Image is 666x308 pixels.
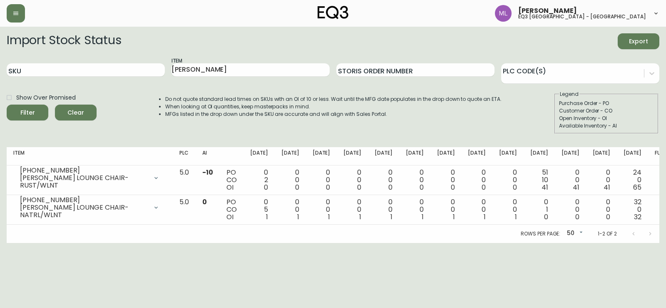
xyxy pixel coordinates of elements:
[7,147,173,165] th: Item
[165,95,502,103] li: Do not quote standard lead times on SKUs with an OI of 10 or less. Wait until the MFG date popula...
[468,169,486,191] div: 0 0
[598,230,617,238] p: 1-2 of 2
[390,212,393,222] span: 1
[295,183,299,192] span: 0
[20,204,148,219] div: [PERSON_NAME] LOUNGE CHAIR-NATRL/WLNT
[337,147,368,165] th: [DATE]
[357,183,361,192] span: 0
[343,198,361,221] div: 0 0
[495,5,512,22] img: baddbcff1c9a25bf9b3a4739eeaf679c
[559,122,654,130] div: Available Inventory - AI
[604,183,610,192] span: 41
[173,195,196,225] td: 5.0
[530,169,548,191] div: 51 10
[624,169,641,191] div: 24 0
[388,183,393,192] span: 0
[618,33,659,49] button: Export
[165,110,502,118] li: MFGs listed in the drop down under the SKU are accurate and will align with Sales Portal.
[437,198,455,221] div: 0 0
[482,183,486,192] span: 0
[499,198,517,221] div: 0 0
[375,169,393,191] div: 0 0
[453,212,455,222] span: 1
[573,183,579,192] span: 41
[20,196,148,204] div: [PHONE_NUMBER]
[226,198,237,221] div: PO CO
[461,147,492,165] th: [DATE]
[406,198,424,221] div: 0 0
[359,212,361,222] span: 1
[297,212,299,222] span: 1
[451,183,455,192] span: 0
[375,198,393,221] div: 0 0
[593,169,611,191] div: 0 0
[281,198,299,221] div: 0 0
[530,198,548,221] div: 0 1
[559,90,579,98] legend: Legend
[55,105,97,120] button: Clear
[226,212,234,222] span: OI
[20,174,148,189] div: [PERSON_NAME] LOUNGE CHAIR-RUST/WLNT
[244,147,275,165] th: [DATE]
[313,198,331,221] div: 0 0
[266,212,268,222] span: 1
[559,115,654,122] div: Open Inventory - OI
[542,183,548,192] span: 41
[634,212,641,222] span: 32
[326,183,330,192] span: 0
[518,14,646,19] h5: eq3 [GEOGRAPHIC_DATA] - [GEOGRAPHIC_DATA]
[328,212,330,222] span: 1
[484,212,486,222] span: 1
[617,147,648,165] th: [DATE]
[7,105,48,120] button: Filter
[562,198,579,221] div: 0 0
[275,147,306,165] th: [DATE]
[492,147,524,165] th: [DATE]
[624,36,653,47] span: Export
[437,169,455,191] div: 0 0
[16,93,76,102] span: Show Over Promised
[518,8,577,14] span: [PERSON_NAME]
[62,108,90,118] span: Clear
[202,197,207,207] span: 0
[250,198,268,221] div: 0 5
[173,165,196,195] td: 5.0
[202,168,213,177] span: -10
[318,6,348,19] img: logo
[420,183,424,192] span: 0
[306,147,337,165] th: [DATE]
[173,147,196,165] th: PLC
[499,169,517,191] div: 0 0
[406,169,424,191] div: 0 0
[250,169,268,191] div: 0 2
[399,147,430,165] th: [DATE]
[562,169,579,191] div: 0 0
[586,147,617,165] th: [DATE]
[13,169,166,187] div: [PHONE_NUMBER][PERSON_NAME] LOUNGE CHAIR-RUST/WLNT
[13,198,166,217] div: [PHONE_NUMBER][PERSON_NAME] LOUNGE CHAIR-NATRL/WLNT
[515,212,517,222] span: 1
[264,183,268,192] span: 0
[468,198,486,221] div: 0 0
[524,147,555,165] th: [DATE]
[633,183,641,192] span: 65
[20,167,148,174] div: [PHONE_NUMBER]
[368,147,399,165] th: [DATE]
[593,198,611,221] div: 0 0
[430,147,462,165] th: [DATE]
[521,230,560,238] p: Rows per page:
[555,147,586,165] th: [DATE]
[20,108,35,118] div: Filter
[226,183,234,192] span: OI
[559,100,654,107] div: Purchase Order - PO
[196,147,220,165] th: AI
[624,198,641,221] div: 32 0
[575,212,579,222] span: 0
[564,227,584,240] div: 50
[165,103,502,110] li: When looking at OI quantities, keep masterpacks in mind.
[513,183,517,192] span: 0
[606,212,610,222] span: 0
[226,169,237,191] div: PO CO
[343,169,361,191] div: 0 0
[544,212,548,222] span: 0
